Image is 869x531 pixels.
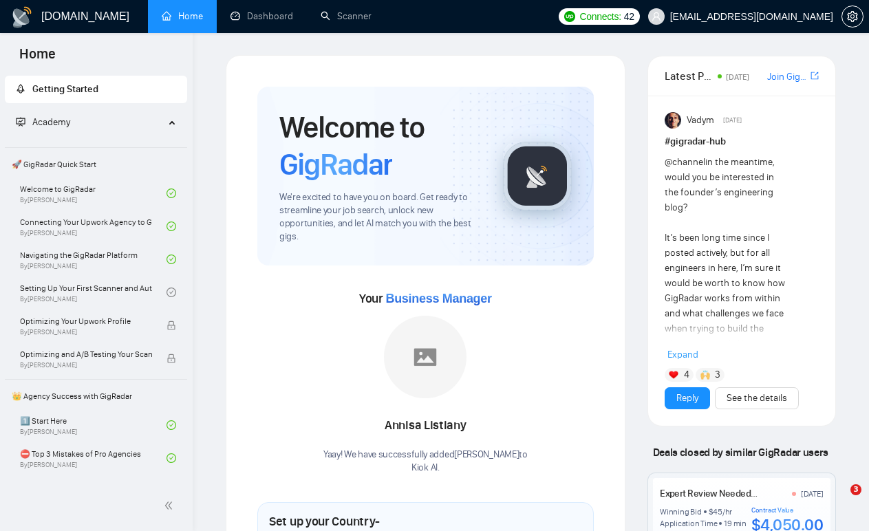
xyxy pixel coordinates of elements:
iframe: Intercom live chat [822,484,855,517]
a: dashboardDashboard [230,10,293,22]
a: Setting Up Your First Scanner and Auto-BidderBy[PERSON_NAME] [20,277,167,307]
span: check-circle [167,221,176,231]
span: Latest Posts from the GigRadar Community [665,67,714,85]
span: Deals closed by similar GigRadar users [647,440,834,464]
a: Reply [676,391,698,406]
span: 42 [624,9,634,24]
a: homeHome [162,10,203,22]
a: setting [841,11,863,22]
button: setting [841,6,863,28]
span: Academy [16,116,70,128]
span: check-circle [167,453,176,463]
span: check-circle [167,188,176,198]
span: Getting Started [32,83,98,95]
div: Yaay! We have successfully added [PERSON_NAME] to [323,448,528,475]
div: Contract Value [751,506,824,514]
span: Expand [667,349,698,360]
a: 1️⃣ Start HereBy[PERSON_NAME] [20,410,167,440]
div: $ [709,506,714,517]
h1: # gigradar-hub [665,134,819,149]
h1: Welcome to [279,109,481,183]
div: Annisa Listiany [323,414,528,437]
span: 👑 Agency Success with GigRadar [6,382,186,410]
p: Kiok AI . [323,462,528,475]
a: export [811,69,819,83]
span: export [811,70,819,81]
img: Vadym [665,112,681,129]
img: upwork-logo.png [564,11,575,22]
span: user [652,12,661,21]
a: Connecting Your Upwork Agency to GigRadarBy[PERSON_NAME] [20,211,167,241]
div: Application Time [660,518,717,529]
span: Optimizing and A/B Testing Your Scanner for Better Results [20,347,152,361]
span: 3 [715,368,720,382]
a: searchScanner [321,10,372,22]
img: 🙌 [700,370,710,380]
img: ❤️ [669,370,678,380]
img: logo [11,6,33,28]
img: gigradar-logo.png [503,142,572,210]
span: lock [167,354,176,363]
span: Optimizing Your Upwork Profile [20,314,152,328]
div: [DATE] [801,488,824,499]
span: 3 [850,484,861,495]
span: check-circle [167,420,176,430]
div: 19 min [724,518,747,529]
span: 🚀 GigRadar Quick Start [6,151,186,178]
span: double-left [164,499,178,512]
span: @channel [665,156,705,168]
span: Connects: [579,9,621,24]
a: 🌚 Rookie Traps for New Agencies [20,476,167,506]
span: [DATE] [726,72,749,82]
span: rocket [16,84,25,94]
span: GigRadar [279,146,392,183]
a: ⛔ Top 3 Mistakes of Pro AgenciesBy[PERSON_NAME] [20,443,167,473]
a: Navigating the GigRadar PlatformBy[PERSON_NAME] [20,244,167,274]
span: lock [167,321,176,330]
div: /hr [722,506,732,517]
span: fund-projection-screen [16,117,25,127]
img: placeholder.png [384,316,466,398]
span: By [PERSON_NAME] [20,361,152,369]
div: 45 [713,506,722,517]
a: Join GigRadar Slack Community [767,69,808,85]
a: Welcome to GigRadarBy[PERSON_NAME] [20,178,167,208]
span: By [PERSON_NAME] [20,328,152,336]
span: check-circle [167,254,176,264]
span: check-circle [167,288,176,297]
li: Getting Started [5,76,187,103]
span: Vadym [687,113,714,128]
span: Your [359,291,492,306]
span: Home [8,44,67,73]
span: 4 [684,368,689,382]
button: See the details [715,387,799,409]
span: Business Manager [385,292,491,305]
span: Academy [32,116,70,128]
button: Reply [665,387,710,409]
div: Winning Bid [660,506,701,517]
span: [DATE] [723,114,742,127]
a: See the details [727,391,787,406]
span: setting [842,11,863,22]
span: We're excited to have you on board. Get ready to streamline your job search, unlock new opportuni... [279,191,481,243]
